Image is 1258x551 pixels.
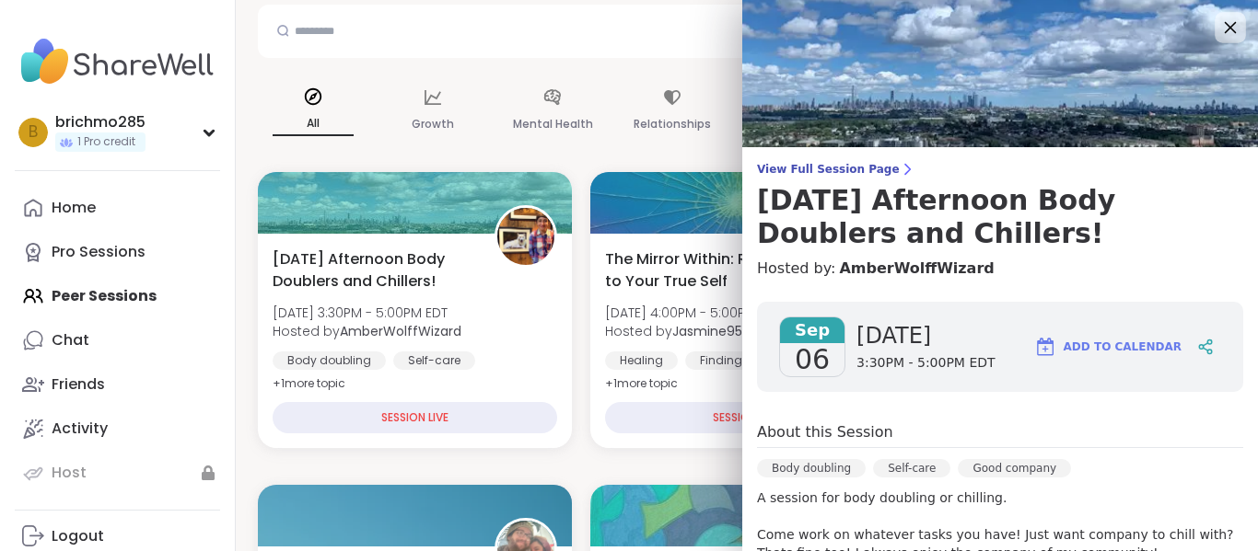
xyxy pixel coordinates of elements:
[52,419,108,439] div: Activity
[605,351,678,370] div: Healing
[634,113,711,135] p: Relationships
[15,451,220,495] a: Host
[55,112,146,132] div: brichmo285
[839,258,994,280] a: AmberWolffWizard
[52,374,105,395] div: Friends
[15,362,220,407] a: Friends
[412,113,454,135] p: Growth
[273,112,354,136] p: All
[497,208,554,265] img: AmberWolffWizard
[52,330,89,350] div: Chat
[77,134,135,150] span: 1 Pro credit
[273,322,461,340] span: Hosted by
[757,184,1243,250] h3: [DATE] Afternoon Body Doublers and Chillers!
[856,321,996,350] span: [DATE]
[15,186,220,230] a: Home
[795,343,830,376] span: 06
[52,242,146,262] div: Pro Sessions
[15,407,220,451] a: Activity
[273,351,386,370] div: Body doubling
[780,317,844,343] span: Sep
[273,248,474,293] span: [DATE] Afternoon Body Doublers and Chillers!
[757,162,1243,250] a: View Full Session Page[DATE] Afternoon Body Doublers and Chillers!
[1034,336,1056,358] img: ShareWell Logomark
[393,351,475,370] div: Self-care
[15,29,220,94] img: ShareWell Nav Logo
[15,318,220,362] a: Chat
[52,526,104,546] div: Logout
[757,162,1243,177] span: View Full Session Page
[605,402,890,433] div: SESSION LIVE
[757,258,1243,280] h4: Hosted by:
[605,304,782,322] span: [DATE] 4:00PM - 5:00PM EDT
[513,113,593,135] p: Mental Health
[29,121,38,144] span: b
[1064,339,1182,355] span: Add to Calendar
[340,322,461,340] b: AmberWolffWizard
[273,402,557,433] div: SESSION LIVE
[685,351,806,370] div: Finding purpose
[605,322,782,340] span: Hosted by
[273,304,461,322] span: [DATE] 3:30PM - 5:00PM EDT
[1026,325,1190,369] button: Add to Calendar
[958,459,1071,477] div: Good company
[757,459,866,477] div: Body doubling
[672,322,742,340] b: Jasmine95
[856,354,996,373] span: 3:30PM - 5:00PM EDT
[15,230,220,274] a: Pro Sessions
[52,198,96,218] div: Home
[757,421,893,443] h4: About this Session
[605,248,807,293] span: The Mirror Within: Return to Your True Self
[873,459,950,477] div: Self-care
[52,463,87,483] div: Host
